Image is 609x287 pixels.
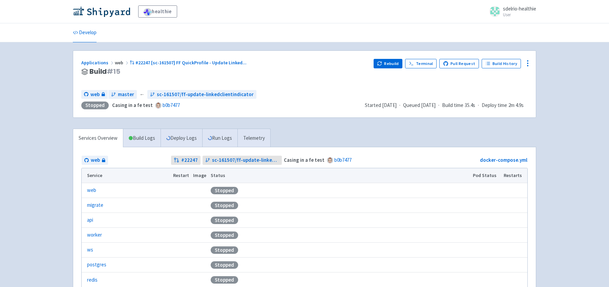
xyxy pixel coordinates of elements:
a: sdelrio-healthie User [485,6,536,17]
span: ← [140,91,145,98]
a: sc-161507/ff-update-linkedclientindicator [203,156,282,165]
div: Stopped [211,246,238,254]
a: Services Overview [73,129,123,148]
span: Started [365,102,397,108]
div: Stopped [211,231,238,239]
a: api [87,216,93,224]
strong: Casing in a fe test [284,157,324,163]
span: # 15 [107,67,120,76]
small: User [503,13,536,17]
a: Applications [81,60,115,66]
span: master [118,91,134,98]
span: web [91,156,100,164]
th: Service [82,168,171,183]
th: Image [191,168,209,183]
a: b0b7477 [334,157,352,163]
div: Stopped [81,102,109,109]
a: healthie [138,5,177,18]
span: sc-161507/ff-update-linkedclientindicator [212,156,279,164]
a: Terminal [405,59,437,68]
a: Develop [73,23,97,42]
span: sdelrio-healthie [503,5,536,12]
strong: # 22247 [181,156,198,164]
a: #22247 [sc-161507] FF QuickProfile - Update Linked... [130,60,248,66]
span: 2m 4.9s [508,102,524,109]
a: master [108,90,137,99]
th: Pod Status [471,168,502,183]
a: Pull Request [439,59,479,68]
a: worker [87,231,102,239]
a: migrate [87,201,103,209]
span: 35.4s [465,102,475,109]
a: Run Logs [202,129,237,148]
th: Restart [171,168,191,183]
div: Stopped [211,261,238,269]
a: docker-compose.yml [480,157,527,163]
a: Deploy Logs [161,129,202,148]
time: [DATE] [421,102,436,108]
a: Build History [482,59,521,68]
span: Deploy time [482,102,507,109]
a: web [81,90,108,99]
div: Stopped [211,202,238,209]
span: Build [89,68,120,75]
a: #22247 [171,156,201,165]
a: web [82,156,108,165]
a: sc-161507/ff-update-linkedclientindicator [147,90,256,99]
a: ws [87,246,93,254]
a: Telemetry [237,129,270,148]
span: Queued [403,102,436,108]
span: Build time [442,102,463,109]
div: Stopped [211,276,238,284]
span: web [115,60,130,66]
img: Shipyard logo [73,6,130,17]
a: postgres [87,261,106,269]
div: Stopped [211,187,238,194]
div: · · · [365,102,528,109]
a: redis [87,276,98,284]
div: Stopped [211,217,238,224]
a: b0b7477 [163,102,180,108]
button: Rebuild [374,59,403,68]
span: sc-161507/ff-update-linkedclientindicator [157,91,254,98]
span: #22247 [sc-161507] FF QuickProfile - Update Linked ... [135,60,247,66]
th: Restarts [502,168,527,183]
a: web [87,186,96,194]
a: Build Logs [123,129,161,148]
time: [DATE] [382,102,397,108]
span: web [90,91,100,98]
strong: Casing in a fe test [112,102,153,108]
th: Status [209,168,471,183]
